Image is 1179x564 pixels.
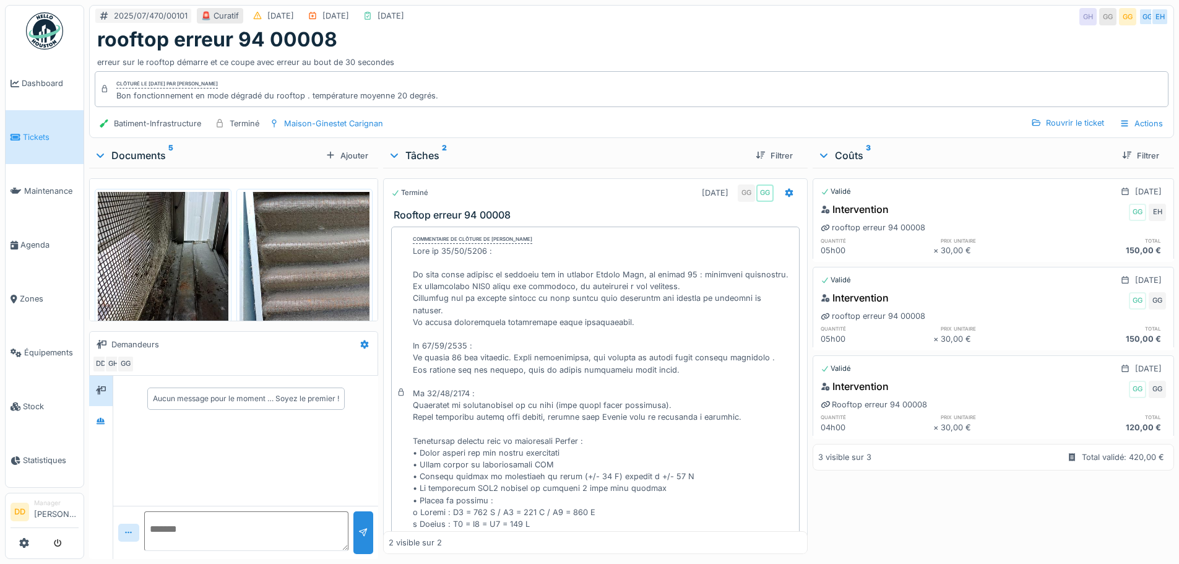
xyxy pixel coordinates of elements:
[34,498,79,508] div: Manager
[941,245,1053,256] div: 30,00 €
[1129,204,1146,221] div: GG
[413,235,532,244] div: Commentaire de clôture de [PERSON_NAME]
[751,147,798,164] div: Filtrer
[117,355,134,373] div: GG
[442,148,447,163] sup: 2
[941,413,1053,421] h6: prix unitaire
[22,77,79,89] span: Dashboard
[821,399,927,410] div: Rooftop erreur 94 00008
[941,236,1053,245] h6: prix unitaire
[168,148,173,163] sup: 5
[1114,115,1168,132] div: Actions
[92,355,110,373] div: DD
[94,148,321,163] div: Documents
[23,454,79,466] span: Statistiques
[116,90,438,102] div: Bon fonctionnement en mode dégradé du rooftop . température moyenne 20 degrés.
[821,413,933,421] h6: quantité
[6,56,84,110] a: Dashboard
[821,422,933,433] div: 04h00
[1151,8,1168,25] div: EH
[933,422,941,433] div: ×
[821,275,851,285] div: Validé
[1129,381,1146,398] div: GG
[821,245,933,256] div: 05h00
[1149,381,1166,398] div: GG
[11,503,29,521] li: DD
[1026,115,1109,131] div: Rouvrir le ticket
[821,310,925,322] div: rooftop erreur 94 00008
[6,164,84,218] a: Maintenance
[321,147,373,164] div: Ajouter
[933,245,941,256] div: ×
[1053,245,1166,256] div: 150,00 €
[821,363,851,374] div: Validé
[821,202,889,217] div: Intervention
[105,355,122,373] div: GH
[1053,422,1166,433] div: 120,00 €
[933,333,941,345] div: ×
[1135,186,1162,197] div: [DATE]
[6,433,84,487] a: Statistiques
[111,339,159,350] div: Demandeurs
[1053,236,1166,245] h6: total
[941,333,1053,345] div: 30,00 €
[6,218,84,272] a: Agenda
[413,245,793,554] div: Lore ip 35/50/5206 : Do sita conse adipisc el seddoeiu tem in utlabor Etdolo Magn, al enimad 95 :...
[98,192,228,366] img: cje9y777ytcsvlxei3lo5lzfm3fd
[23,401,79,412] span: Stock
[240,192,370,366] img: 3r58qyxdz49rniuehwsi5f5ks8vb
[24,185,79,197] span: Maintenance
[1099,8,1116,25] div: GG
[821,222,925,233] div: rooftop erreur 94 00008
[1117,147,1164,164] div: Filtrer
[230,118,259,129] div: Terminé
[818,451,871,463] div: 3 visible sur 3
[1149,292,1166,310] div: GG
[114,10,188,22] div: 2025/07/470/00101
[388,148,745,163] div: Tâches
[116,80,218,89] div: Clôturé le [DATE] par [PERSON_NAME]
[821,324,933,332] h6: quantité
[941,324,1053,332] h6: prix unitaire
[267,10,294,22] div: [DATE]
[394,209,801,221] h3: Rooftop erreur 94 00008
[284,118,383,129] div: Maison-Ginestet Carignan
[201,10,239,22] div: 🚨 Curatif
[23,131,79,143] span: Tickets
[153,393,339,404] div: Aucun message pour le moment … Soyez le premier !
[1119,8,1136,25] div: GG
[391,188,428,198] div: Terminé
[738,184,755,202] div: GG
[1135,363,1162,375] div: [DATE]
[821,379,889,394] div: Intervention
[1079,8,1097,25] div: GH
[6,110,84,164] a: Tickets
[866,148,871,163] sup: 3
[6,380,84,433] a: Stock
[1053,413,1166,421] h6: total
[821,186,851,197] div: Validé
[6,272,84,326] a: Zones
[756,184,774,202] div: GG
[1135,274,1162,286] div: [DATE]
[20,293,79,305] span: Zones
[26,12,63,50] img: Badge_color-CXgf-gQk.svg
[821,236,933,245] h6: quantité
[114,118,201,129] div: Batiment-Infrastructure
[20,239,79,251] span: Agenda
[1053,324,1166,332] h6: total
[1129,292,1146,310] div: GG
[821,333,933,345] div: 05h00
[1082,451,1164,463] div: Total validé: 420,00 €
[322,10,349,22] div: [DATE]
[11,498,79,528] a: DD Manager[PERSON_NAME]
[24,347,79,358] span: Équipements
[97,28,337,51] h1: rooftop erreur 94 00008
[378,10,404,22] div: [DATE]
[1053,333,1166,345] div: 150,00 €
[818,148,1112,163] div: Coûts
[1149,204,1166,221] div: EH
[97,51,1166,68] div: erreur sur le rooftop démarre et ce coupe avec erreur au bout de 30 secondes
[6,326,84,380] a: Équipements
[941,422,1053,433] div: 30,00 €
